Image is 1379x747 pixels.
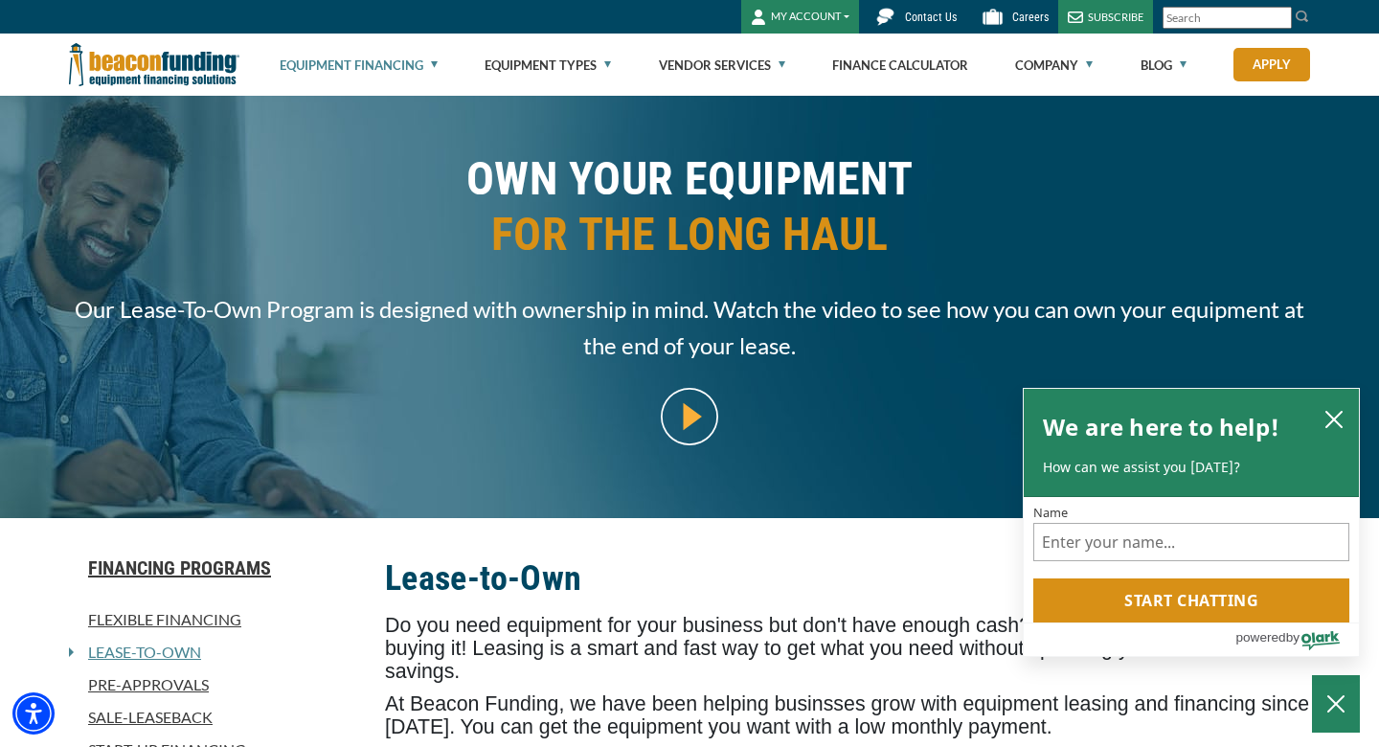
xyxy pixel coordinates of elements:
[1312,675,1360,733] button: Close Chatbox
[1033,507,1349,519] label: Name
[1015,34,1093,96] a: Company
[661,388,718,445] img: video modal pop-up play button
[905,11,957,24] span: Contact Us
[385,556,1310,600] h2: Lease-to-Own
[69,556,362,579] a: Financing Programs
[69,151,1310,277] h1: OWN YOUR EQUIPMENT
[1023,388,1360,658] div: olark chatbox
[1141,34,1187,96] a: Blog
[385,692,1309,738] span: At Beacon Funding, we have been helping businsses grow with equipment leasing and financing since...
[12,692,55,735] div: Accessibility Menu
[1319,405,1349,432] button: close chatbox
[69,673,362,696] a: Pre-approvals
[1235,623,1359,656] a: Powered by Olark
[832,34,968,96] a: Finance Calculator
[1043,408,1279,446] h2: We are here to help!
[69,291,1310,364] span: Our Lease-To-Own Program is designed with ownership in mind. Watch the video to see how you can o...
[69,608,362,631] a: Flexible Financing
[385,614,1276,683] span: Do you need equipment for your business but don't have enough cash? You can lease it instead of b...
[659,34,785,96] a: Vendor Services
[1233,48,1310,81] a: Apply
[1033,523,1349,561] input: Name
[1235,625,1285,649] span: powered
[280,34,438,96] a: Equipment Financing
[485,34,611,96] a: Equipment Types
[69,207,1310,262] span: FOR THE LONG HAUL
[1163,7,1292,29] input: Search
[1012,11,1049,24] span: Careers
[1033,578,1349,622] button: Start chatting
[1286,625,1300,649] span: by
[69,34,239,96] img: Beacon Funding Corporation logo
[1272,11,1287,26] a: Clear search text
[74,641,201,664] a: Lease-To-Own
[1295,9,1310,24] img: Search
[1043,458,1340,477] p: How can we assist you [DATE]?
[69,706,362,729] a: Sale-Leaseback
